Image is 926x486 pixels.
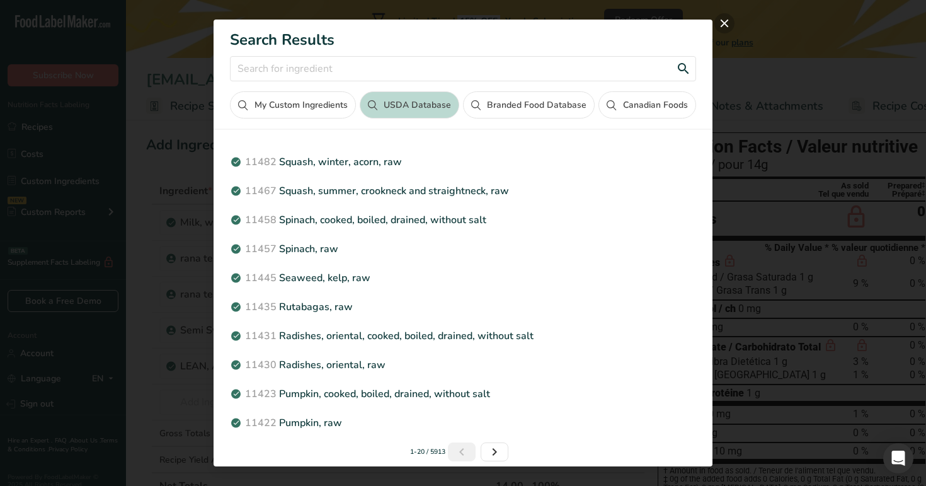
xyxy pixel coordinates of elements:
input: Search for ingredient [230,56,695,81]
button: USDA Database [360,91,459,119]
p: Squash, summer, crookneck and straightneck, raw [230,183,695,199]
div: Open Intercom Messenger [883,443,913,473]
p: Spinach, raw [230,241,695,257]
span: 11435 [245,300,277,314]
span: 11482 [245,155,277,169]
p: Radishes, oriental, cooked, boiled, drained, without salt [230,328,695,344]
span: 11467 [245,184,277,198]
p: Spinach, cooked, boiled, drained, without salt [230,212,695,228]
button: Canadian Foods [598,91,695,119]
p: Radishes, oriental, raw [230,357,695,373]
h1: Search Results [230,32,695,47]
a: Page 2. [481,443,508,461]
span: 11431 [245,329,277,343]
span: 11423 [245,387,277,401]
button: My Custom Ingredients [230,91,355,119]
small: 1-20 / 5913 [410,447,445,457]
button: close [714,13,735,33]
p: Seaweed, kelp, raw [230,270,695,286]
a: Page 0. [448,443,476,461]
span: 11445 [245,271,277,285]
button: Branded Food Database [463,91,595,119]
p: Pumpkin, cooked, boiled, drained, without salt [230,386,695,402]
span: 11422 [245,416,277,430]
p: Rutabagas, raw [230,299,695,315]
p: Pumpkin, raw [230,415,695,431]
span: 11458 [245,213,277,227]
span: 11457 [245,242,277,256]
span: 11430 [245,358,277,372]
p: Squash, winter, acorn, raw [230,154,695,170]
